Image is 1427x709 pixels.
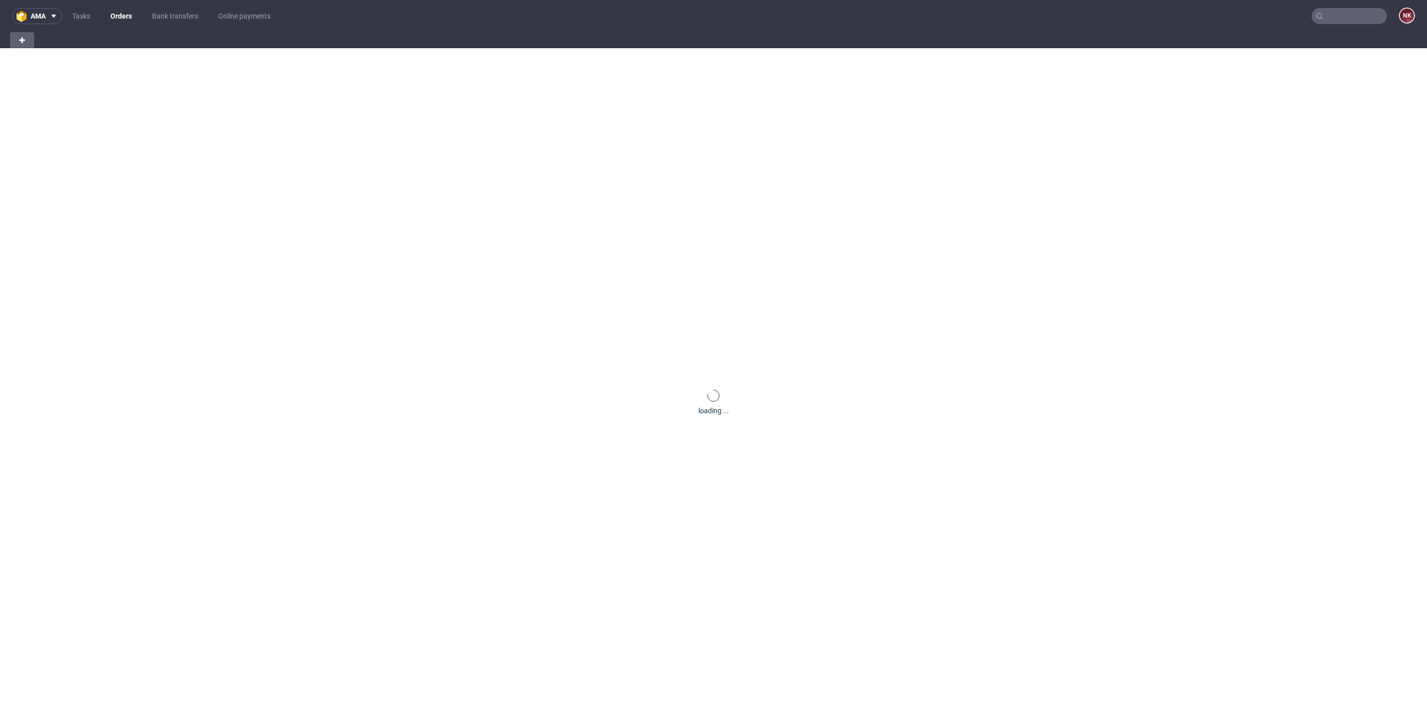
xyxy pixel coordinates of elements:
a: Online payments [212,8,276,24]
a: Tasks [66,8,96,24]
button: ama [12,8,62,24]
div: loading ... [698,406,729,416]
figcaption: NK [1400,9,1414,23]
img: logo [17,11,31,22]
span: ama [31,13,46,20]
a: Orders [104,8,138,24]
a: Bank transfers [146,8,204,24]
